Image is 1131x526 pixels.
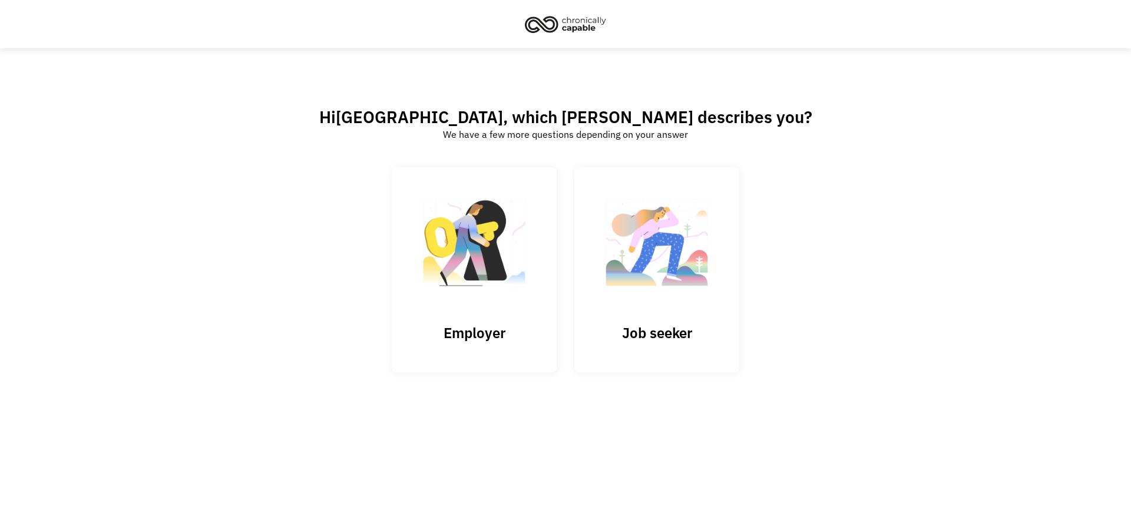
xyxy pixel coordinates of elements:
[392,167,557,372] input: Submit
[574,167,739,372] a: Job seeker
[443,127,688,141] div: We have a few more questions depending on your answer
[336,106,503,128] span: [GEOGRAPHIC_DATA]
[521,11,610,37] img: Chronically Capable logo
[319,107,812,127] h2: Hi , which [PERSON_NAME] describes you?
[598,324,716,342] h3: Job seeker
